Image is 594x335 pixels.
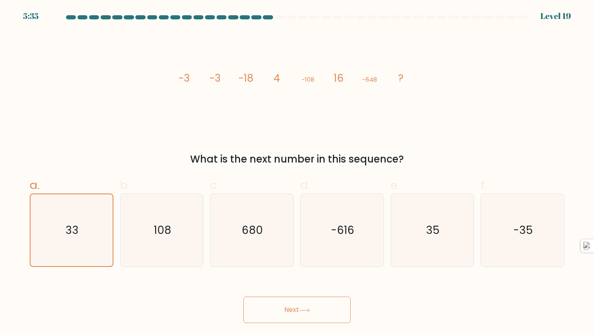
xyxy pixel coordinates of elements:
tspan: -108 [302,75,314,84]
text: 33 [66,223,79,238]
span: a. [30,177,40,193]
text: 680 [242,222,263,238]
text: -616 [331,222,355,238]
span: c. [210,177,219,193]
text: 108 [154,222,171,238]
span: b. [120,177,130,193]
span: d. [300,177,310,193]
div: 5:35 [23,10,39,22]
tspan: ? [398,71,403,85]
span: e. [391,177,400,193]
button: Next [243,297,351,323]
tspan: -18 [238,71,253,85]
span: f. [481,177,486,193]
tspan: -3 [210,71,221,85]
div: Level 19 [540,10,571,22]
div: What is the next number in this sequence? [35,152,559,167]
tspan: -3 [179,71,190,85]
tspan: 16 [334,71,344,85]
text: 35 [426,222,440,238]
tspan: -648 [362,75,377,84]
text: -35 [513,222,533,238]
tspan: 4 [273,71,280,85]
